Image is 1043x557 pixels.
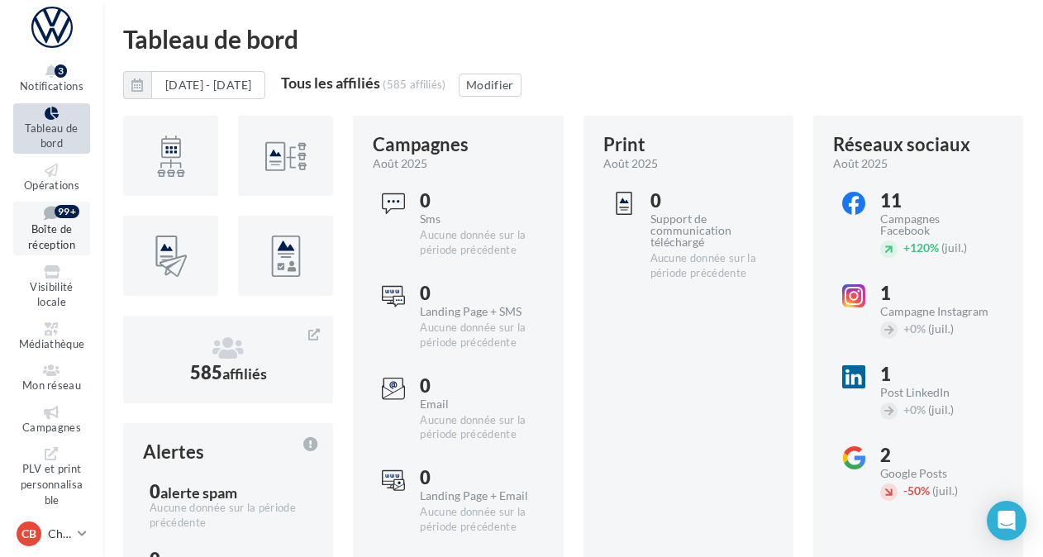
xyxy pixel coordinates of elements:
div: 3 [55,64,67,78]
span: Campagnes [22,421,81,434]
button: [DATE] - [DATE] [151,71,265,99]
button: [DATE] - [DATE] [123,71,265,99]
div: Email [420,398,529,410]
div: Alertes [143,443,204,461]
a: Mon réseau [13,360,90,396]
div: Aucune donnée sur la période précédente [150,501,307,531]
span: CB [21,526,36,542]
div: 0 [650,192,773,210]
span: 0% [903,402,926,417]
div: Aucune donnée sur la période précédente [420,321,529,350]
span: (juil.) [941,240,967,255]
span: (juil.) [932,483,958,497]
span: + [903,321,910,336]
div: Landing Page + Email [420,490,529,502]
span: (juil.) [928,321,954,336]
a: PLV et print personnalisable [13,444,90,510]
p: Chjara BRUSCHINI CARDOSI [48,526,71,542]
div: 0 [420,377,529,395]
div: (585 affiliés) [383,78,446,91]
span: Médiathèque [19,337,85,350]
div: 1 [880,365,989,383]
div: 0 [420,192,529,210]
a: Tableau de bord [13,103,90,154]
span: Boîte de réception [28,223,75,252]
div: Tableau de bord [123,26,1023,51]
div: 1 [880,284,989,302]
div: Campagne Instagram [880,306,989,317]
button: Notifications 3 [13,61,90,97]
button: Modifier [459,74,521,97]
div: Print [603,136,645,154]
span: Visibilité locale [30,280,73,309]
span: août 2025 [833,155,888,172]
span: PLV et print personnalisable [21,463,83,507]
div: Landing Page + SMS [420,306,529,317]
span: Notifications [20,79,83,93]
div: Post LinkedIn [880,387,989,398]
span: - [903,483,907,497]
div: 0 [420,469,529,487]
a: Boîte de réception 99+ [13,202,90,255]
div: Réseaux sociaux [833,136,970,154]
span: Opérations [24,179,79,192]
a: CB Chjara BRUSCHINI CARDOSI [13,518,90,550]
a: Campagnes [13,402,90,438]
a: Visibilité locale [13,262,90,312]
span: 50% [903,483,930,497]
div: 11 [880,192,989,210]
a: Opérations [13,160,90,196]
div: Aucune donnée sur la période précédente [420,228,529,258]
span: + [903,402,910,417]
div: Tous les affiliés [281,75,380,90]
div: Campagnes [373,136,469,154]
div: Google Posts [880,468,1003,479]
span: 0% [903,321,926,336]
div: 2 [880,446,1003,464]
div: 99+ [55,205,79,218]
div: Aucune donnée sur la période précédente [420,505,529,535]
div: Open Intercom Messenger [987,501,1026,540]
span: 120% [903,240,939,255]
div: 0 [420,284,529,302]
span: + [903,240,910,255]
div: Sms [420,213,529,225]
span: 585 [190,361,267,383]
a: Médiathèque [13,319,90,355]
span: Mon réseau [22,378,81,392]
div: Campagnes Facebook [880,213,989,236]
div: 0 [150,483,307,501]
div: Support de communication téléchargé [650,213,773,248]
span: Tableau de bord [25,121,78,150]
div: Aucune donnée sur la période précédente [650,251,773,281]
div: Aucune donnée sur la période précédente [420,413,529,443]
span: août 2025 [373,155,427,172]
div: alerte spam [160,485,237,500]
span: (juil.) [928,402,954,417]
span: août 2025 [603,155,658,172]
span: affiliés [222,364,267,383]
